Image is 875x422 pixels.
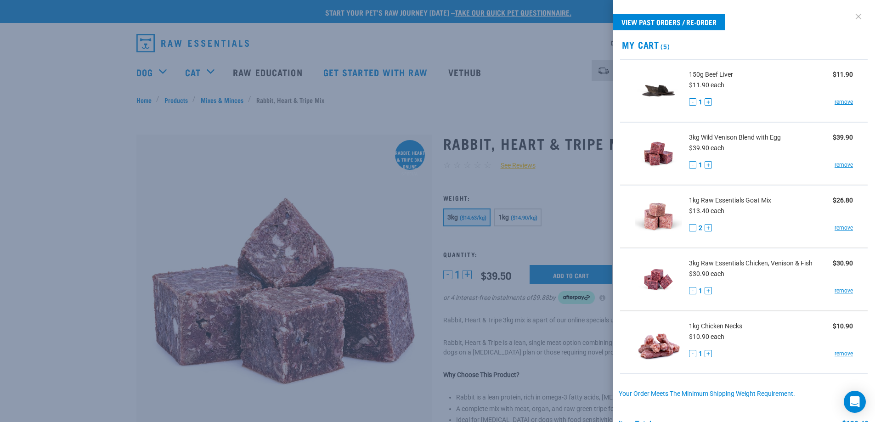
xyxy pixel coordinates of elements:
img: Beef Liver [635,67,682,114]
span: 1 [699,286,702,296]
button: + [705,287,712,294]
button: + [705,224,712,231]
span: $13.40 each [689,207,724,214]
span: 1kg Raw Essentials Goat Mix [689,196,771,205]
a: View past orders / re-order [613,14,725,30]
span: $10.90 each [689,333,724,340]
span: 150g Beef Liver [689,70,733,79]
img: Raw Essentials Chicken, Venison & Fish [635,256,682,303]
a: remove [835,161,853,169]
span: (5) [659,45,670,48]
a: remove [835,287,853,295]
span: 3kg Wild Venison Blend with Egg [689,133,781,142]
strong: $11.90 [833,71,853,78]
span: $39.90 each [689,144,724,152]
strong: $26.80 [833,197,853,204]
span: 1 [699,97,702,107]
button: - [689,350,696,357]
span: $11.90 each [689,81,724,89]
span: 1kg Chicken Necks [689,321,742,331]
a: remove [835,224,853,232]
a: remove [835,349,853,358]
span: $30.90 each [689,270,724,277]
button: + [705,161,712,169]
div: Open Intercom Messenger [844,391,866,413]
button: - [689,98,696,106]
button: - [689,287,696,294]
a: remove [835,98,853,106]
img: Wild Venison Blend with Egg [635,130,682,177]
img: Chicken Necks [635,319,682,366]
strong: $39.90 [833,134,853,141]
strong: $10.90 [833,322,853,330]
span: 2 [699,223,702,233]
button: + [705,350,712,357]
strong: $30.90 [833,259,853,267]
span: 1 [699,160,702,170]
img: Raw Essentials Goat Mix [635,193,682,240]
button: - [689,161,696,169]
button: - [689,224,696,231]
span: 1 [699,349,702,359]
button: + [705,98,712,106]
span: 3kg Raw Essentials Chicken, Venison & Fish [689,259,813,268]
div: Your order meets the minimum shipping weight requirement. [619,390,869,398]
